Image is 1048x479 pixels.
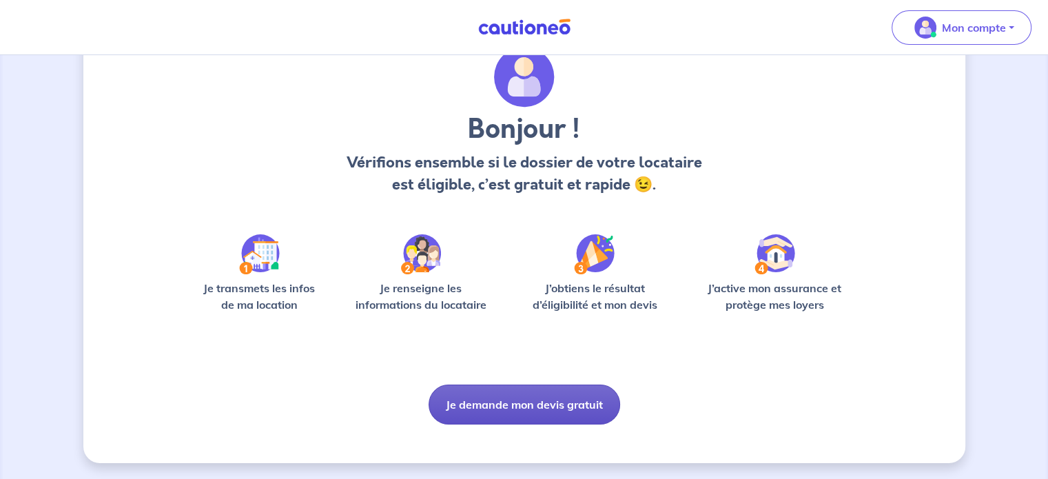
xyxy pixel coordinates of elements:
[574,234,615,274] img: /static/f3e743aab9439237c3e2196e4328bba9/Step-3.svg
[342,113,706,146] h3: Bonjour !
[914,17,936,39] img: illu_account_valid_menu.svg
[754,234,795,274] img: /static/bfff1cf634d835d9112899e6a3df1a5d/Step-4.svg
[401,234,441,274] img: /static/c0a346edaed446bb123850d2d04ad552/Step-2.svg
[695,280,855,313] p: J’active mon assurance et protège mes loyers
[239,234,280,274] img: /static/90a569abe86eec82015bcaae536bd8e6/Step-1.svg
[194,280,325,313] p: Je transmets les infos de ma location
[347,280,495,313] p: Je renseigne les informations du locataire
[342,152,706,196] p: Vérifions ensemble si le dossier de votre locataire est éligible, c’est gratuit et rapide 😉.
[942,19,1006,36] p: Mon compte
[517,280,672,313] p: J’obtiens le résultat d’éligibilité et mon devis
[892,10,1031,45] button: illu_account_valid_menu.svgMon compte
[494,47,555,108] img: archivate
[429,385,620,425] button: Je demande mon devis gratuit
[473,19,576,36] img: Cautioneo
